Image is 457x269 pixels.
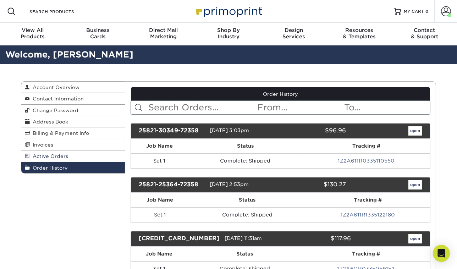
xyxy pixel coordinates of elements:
[21,93,125,104] a: Contact Information
[21,105,125,116] a: Change Password
[21,116,125,127] a: Address Book
[30,142,53,148] span: Invoices
[433,245,450,262] div: Open Intercom Messenger
[261,23,326,45] a: DesignServices
[210,127,249,133] span: [DATE] 3:03pm
[131,153,188,168] td: Set 1
[21,127,125,139] a: Billing & Payment Info
[189,207,305,222] td: Complete: Shipped
[326,27,392,40] div: & Templates
[338,158,395,164] a: 1Z2A611R0335110550
[30,84,79,90] span: Account Overview
[134,180,210,190] div: 25821-25364-72358
[193,4,264,19] img: Primoprint
[30,130,89,136] span: Billing & Payment Info
[196,23,261,45] a: Shop ByIndustry
[131,27,196,33] span: Direct Mail
[305,193,430,207] th: Tracking #
[196,27,261,33] span: Shop By
[302,247,430,261] th: Tracking #
[21,139,125,150] a: Invoices
[134,126,210,136] div: 25821-30349-72358
[408,126,422,136] a: open
[131,27,196,40] div: Marketing
[30,153,68,159] span: Active Orders
[30,119,68,125] span: Address Book
[30,165,68,171] span: Order History
[131,139,188,153] th: Job Name
[392,23,457,45] a: Contact& Support
[225,235,262,241] span: [DATE] 11:31am
[341,212,395,218] a: 1Z2A611R1335122180
[196,27,261,40] div: Industry
[148,101,257,114] input: Search Orders...
[210,181,249,187] span: [DATE] 2:53pm
[303,139,430,153] th: Tracking #
[189,193,305,207] th: Status
[275,126,351,136] div: $96.96
[275,180,351,190] div: $130.27
[131,193,189,207] th: Job Name
[131,87,430,101] a: Order History
[21,82,125,93] a: Account Overview
[404,9,424,15] span: MY CART
[131,23,196,45] a: Direct MailMarketing
[30,96,84,101] span: Contact Information
[65,27,131,33] span: Business
[65,27,131,40] div: Cards
[29,7,98,16] input: SEARCH PRODUCTS.....
[65,23,131,45] a: BusinessCards
[21,162,125,173] a: Order History
[131,207,189,222] td: Set 1
[188,153,303,168] td: Complete: Shipped
[261,27,326,33] span: Design
[392,27,457,33] span: Contact
[188,247,302,261] th: Status
[131,247,188,261] th: Job Name
[30,108,78,113] span: Change Password
[2,247,60,267] iframe: Google Customer Reviews
[188,139,303,153] th: Status
[326,27,392,33] span: Resources
[408,234,422,243] a: open
[392,27,457,40] div: & Support
[408,180,422,190] a: open
[21,150,125,162] a: Active Orders
[425,9,429,14] span: 0
[134,234,225,243] div: [CREDIT_CARD_NUMBER]
[326,23,392,45] a: Resources& Templates
[257,101,343,114] input: From...
[343,101,430,114] input: To...
[261,27,326,40] div: Services
[285,234,356,243] div: $117.96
